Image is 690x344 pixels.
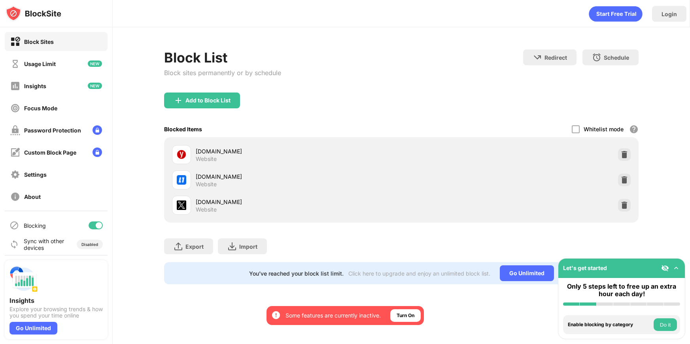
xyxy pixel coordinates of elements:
[177,175,186,185] img: favicons
[249,270,344,277] div: You’ve reached your block list limit.
[6,6,61,21] img: logo-blocksite.svg
[662,11,677,17] div: Login
[661,264,669,272] img: eye-not-visible.svg
[24,127,81,134] div: Password Protection
[185,243,204,250] div: Export
[10,125,20,135] img: password-protection-off.svg
[196,181,217,188] div: Website
[24,193,41,200] div: About
[9,322,57,335] div: Go Unlimited
[24,171,47,178] div: Settings
[348,270,490,277] div: Click here to upgrade and enjoy an unlimited block list.
[672,264,680,272] img: omni-setup-toggle.svg
[9,221,19,230] img: blocking-icon.svg
[10,170,20,180] img: settings-off.svg
[177,200,186,210] img: favicons
[93,125,102,135] img: lock-menu.svg
[10,192,20,202] img: about-off.svg
[196,147,401,155] div: [DOMAIN_NAME]
[24,60,56,67] div: Usage Limit
[10,147,20,157] img: customize-block-page-off.svg
[10,103,20,113] img: focus-off.svg
[271,310,281,320] img: error-circle-white.svg
[563,283,680,298] div: Only 5 steps left to free up an extra hour each day!
[589,6,643,22] div: animation
[177,150,186,159] img: favicons
[563,265,607,271] div: Let's get started
[164,69,281,77] div: Block sites permanently or by schedule
[185,97,231,104] div: Add to Block List
[88,83,102,89] img: new-icon.svg
[654,318,677,331] button: Do it
[584,126,624,132] div: Whitelist mode
[196,206,217,213] div: Website
[24,38,54,45] div: Block Sites
[239,243,257,250] div: Import
[24,149,76,156] div: Custom Block Page
[568,322,652,327] div: Enable blocking by category
[24,222,46,229] div: Blocking
[9,265,38,293] img: push-insights.svg
[93,147,102,157] img: lock-menu.svg
[24,83,46,89] div: Insights
[164,49,281,66] div: Block List
[24,105,57,112] div: Focus Mode
[24,238,64,251] div: Sync with other devices
[285,312,381,319] div: Some features are currently inactive.
[88,60,102,67] img: new-icon.svg
[9,297,103,304] div: Insights
[196,198,401,206] div: [DOMAIN_NAME]
[397,312,414,319] div: Turn On
[164,126,202,132] div: Blocked Items
[10,81,20,91] img: insights-off.svg
[10,59,20,69] img: time-usage-off.svg
[196,172,401,181] div: [DOMAIN_NAME]
[500,265,554,281] div: Go Unlimited
[9,306,103,319] div: Explore your browsing trends & how you spend your time online
[81,242,98,247] div: Disabled
[544,54,567,61] div: Redirect
[604,54,629,61] div: Schedule
[196,155,217,163] div: Website
[10,37,20,47] img: block-on.svg
[9,240,19,249] img: sync-icon.svg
